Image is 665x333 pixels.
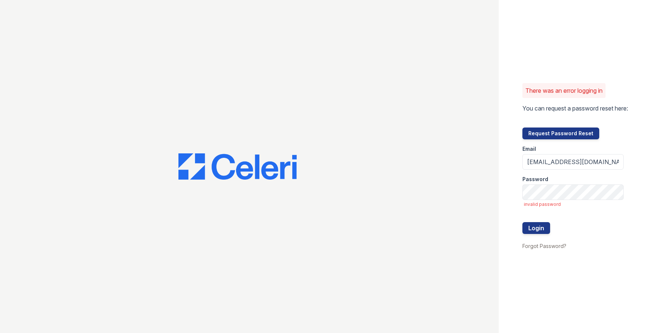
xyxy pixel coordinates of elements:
p: You can request a password reset here: [522,104,628,113]
label: Email [522,145,536,153]
button: Request Password Reset [522,128,599,139]
a: Forgot Password? [522,243,566,249]
span: invalid password [524,201,624,207]
img: CE_Logo_Blue-a8612792a0a2168367f1c8372b55b34899dd931a85d93a1a3d3e32e68fde9ad4.png [178,153,297,180]
button: Login [522,222,550,234]
label: Password [522,176,548,183]
p: There was an error logging in [525,86,603,95]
